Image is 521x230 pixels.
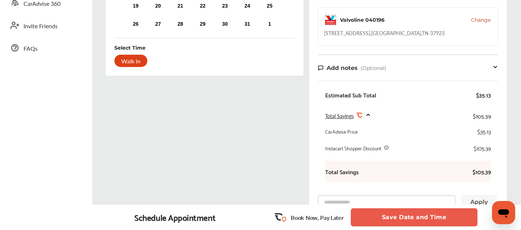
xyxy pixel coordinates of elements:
div: Choose Friday, October 24th, 2025 [241,0,253,12]
span: FAQs [24,44,38,54]
div: $105.39 [474,145,491,152]
div: Choose Saturday, November 1st, 2025 [264,18,276,30]
button: Apply [461,195,497,209]
div: Choose Friday, October 31st, 2025 [241,18,253,30]
div: Choose Tuesday, October 28th, 2025 [175,18,186,30]
div: Choose Monday, October 27th, 2025 [152,18,164,30]
div: Valvoline 040196 [340,16,385,24]
img: note-icon.db9493fa.svg [318,65,324,71]
div: Choose Thursday, October 23rd, 2025 [219,0,231,12]
div: Choose Sunday, October 19th, 2025 [130,0,142,12]
div: Choose Tuesday, October 21st, 2025 [175,0,186,12]
div: Schedule Appointment [134,212,215,222]
b: $105.39 [469,168,491,175]
div: Estimated Sub Total [325,91,376,99]
a: Invite Friends [7,16,85,35]
div: Choose Saturday, October 25th, 2025 [264,0,276,12]
b: Total Savings [325,168,359,175]
iframe: Button to launch messaging window [492,201,515,224]
div: Walk In [114,55,147,67]
span: Invite Friends [24,22,58,31]
p: Book Now, Pay Later [291,213,344,222]
div: CarAdvise Price [325,128,358,135]
div: Choose Monday, October 20th, 2025 [152,0,164,12]
span: Total Savings [325,112,354,120]
a: FAQs [7,38,85,57]
div: [STREET_ADDRESS] , [GEOGRAPHIC_DATA] , TN 37923 [324,29,445,37]
span: Add notes [327,64,358,71]
img: logo-valvoline.png [324,13,337,26]
div: Instacart Shopper Discount [325,145,381,152]
div: Select Time [114,44,146,51]
div: Choose Wednesday, October 22nd, 2025 [197,0,209,12]
div: $35.13 [477,128,491,135]
button: Save Date and Time [351,208,478,226]
div: Choose Thursday, October 30th, 2025 [219,18,231,30]
div: Choose Sunday, October 26th, 2025 [130,18,142,30]
div: $35.13 [476,91,491,99]
div: Choose Wednesday, October 29th, 2025 [197,18,209,30]
div: $105.39 [473,111,491,121]
span: (Optional) [361,65,386,71]
button: Change [471,16,491,24]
